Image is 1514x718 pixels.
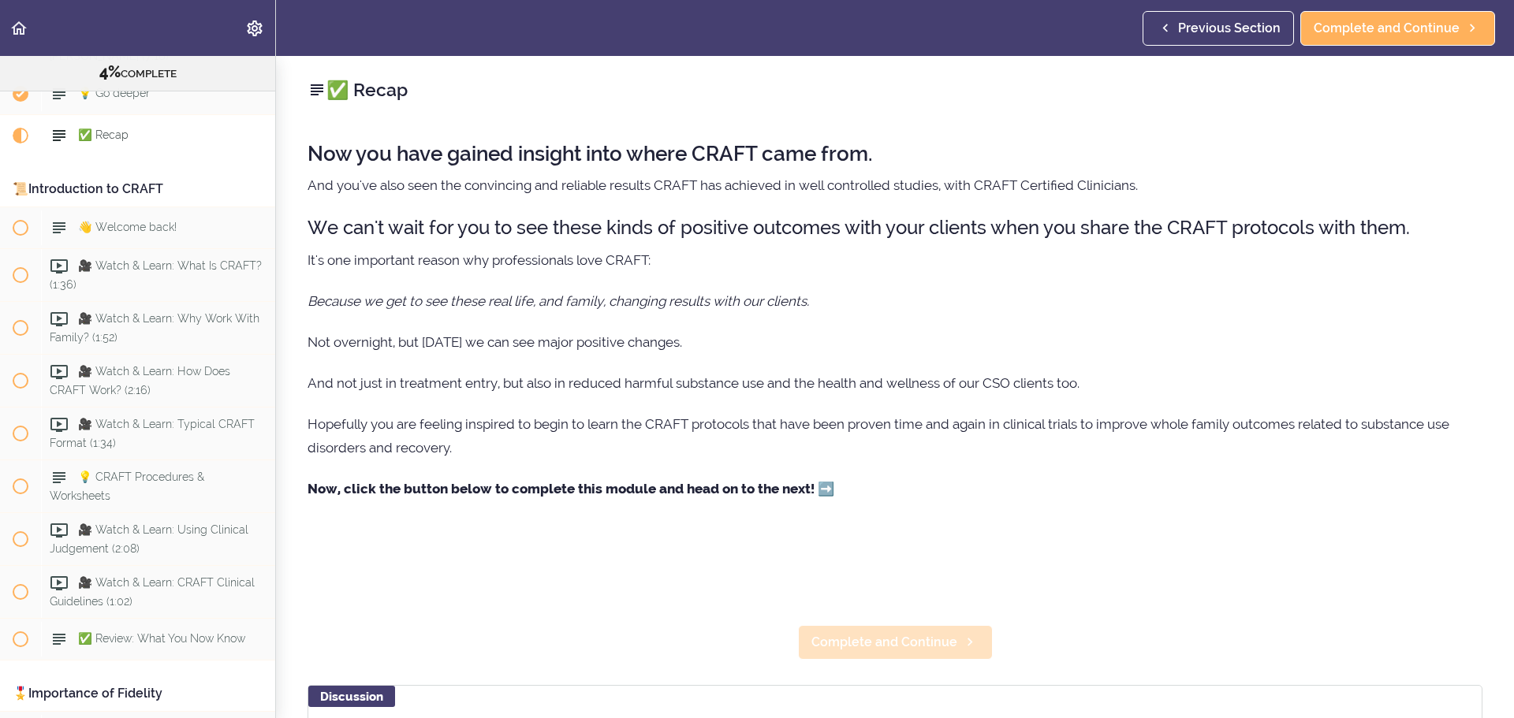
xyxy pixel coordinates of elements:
span: 4% [99,62,121,81]
a: Complete and Continue [798,625,993,660]
svg: Back to course curriculum [9,19,28,38]
span: Previous Section [1178,19,1281,38]
span: ✅ Review: What You Now Know [78,632,245,645]
p: Not overnight, but [DATE] we can see major positive changes. [308,330,1482,354]
p: And not just in treatment entry, but also in reduced harmful substance use and the health and wel... [308,371,1482,395]
div: COMPLETE [20,62,255,83]
a: Complete and Continue [1300,11,1495,46]
span: 🎥 Watch & Learn: Why Work With Family? (1:52) [50,312,259,343]
span: ✅ Recap [78,128,129,141]
span: Complete and Continue [811,633,957,652]
span: 🎥 Watch & Learn: How Does CRAFT Work? (2:16) [50,365,230,396]
p: Hopefully you are feeling inspired to begin to learn the CRAFT protocols that have been proven ti... [308,412,1482,459]
strong: Now, click the button below to complete this module and head on to the next! ➡️ [308,481,834,497]
em: Because we get to see these real life, and family, changing results with our clients. [308,293,809,309]
svg: Settings Menu [245,19,264,38]
span: Complete and Continue [1314,19,1460,38]
p: It's one important reason why professionals love CRAFT: [308,248,1482,272]
div: Discussion [308,686,395,707]
span: 👋 Welcome back! [78,221,177,233]
h2: ✅ Recap [308,76,1482,103]
h2: Now you have gained insight into where CRAFT came from. [308,143,1482,166]
span: 💡 Go deeper [78,87,150,99]
h3: We can't wait for you to see these kinds of positive outcomes with your clients when you share th... [308,214,1482,240]
span: 🎥 Watch & Learn: What Is CRAFT? (1:36) [50,259,262,290]
span: 🎥 Watch & Learn: CRAFT Clinical Guidelines (1:02) [50,576,255,607]
p: And you've also seen the convincing and reliable results CRAFT has achieved in well controlled st... [308,173,1482,197]
a: Previous Section [1143,11,1294,46]
span: 🎥 Watch & Learn: Using Clinical Judgement (2:08) [50,523,248,554]
span: 💡 CRAFT Procedures & Worksheets [50,471,204,501]
span: 🎥 Watch & Learn: Typical CRAFT Format (1:34) [50,418,255,448]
